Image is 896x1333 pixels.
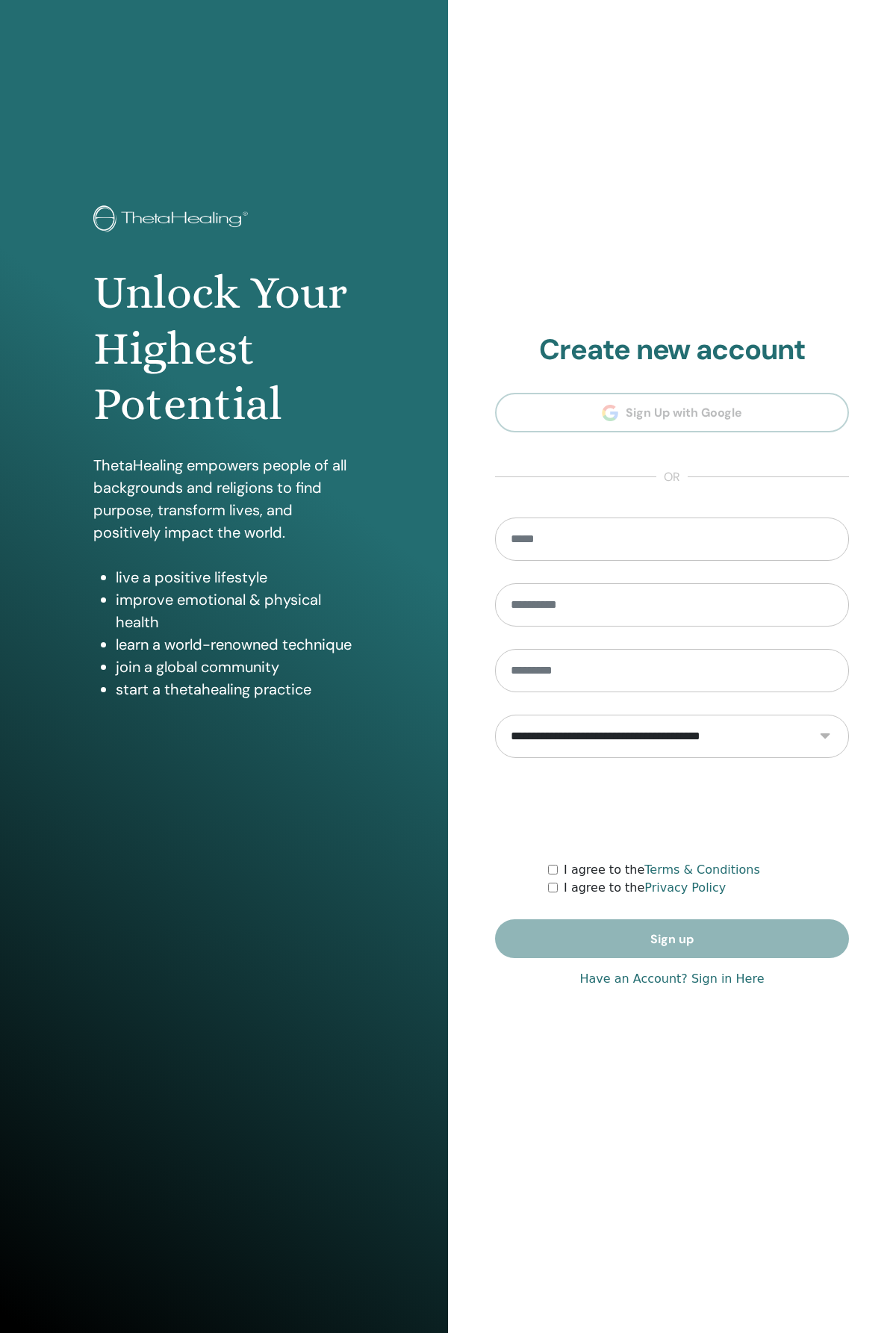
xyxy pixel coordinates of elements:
[564,879,726,897] label: I agree to the
[559,780,785,839] iframe: reCAPTCHA
[116,633,355,656] li: learn a world-renowned technique
[116,656,355,678] li: join a global community
[644,863,759,877] a: Terms & Conditions
[116,678,355,700] li: start a thetahealing practice
[93,265,355,432] h1: Unlock Your Highest Potential
[564,861,760,879] label: I agree to the
[579,970,764,988] a: Have an Account? Sign in Here
[644,880,726,895] a: Privacy Policy
[116,588,355,633] li: improve emotional & physical health
[656,468,688,486] span: or
[116,566,355,588] li: live a positive lifestyle
[93,454,355,544] p: ThetaHealing empowers people of all backgrounds and religions to find purpose, transform lives, a...
[495,333,849,367] h2: Create new account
